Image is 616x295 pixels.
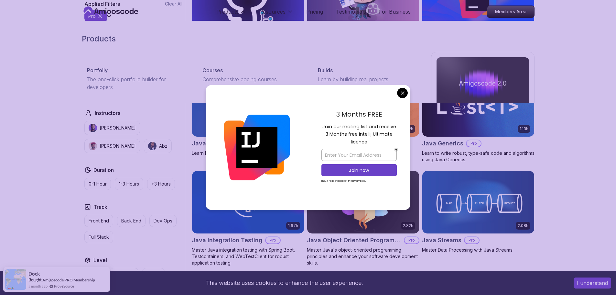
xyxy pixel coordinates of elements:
h2: Java Integration Testing [192,236,263,245]
button: Mid-level [110,268,138,280]
button: Back End [117,215,146,227]
h2: Track [93,203,107,211]
p: Portfolly [87,66,108,74]
a: ProveSource [54,283,74,289]
button: Front End [84,215,113,227]
button: +3 Hours [147,178,175,190]
div: This website uses cookies to enhance the user experience. [5,276,564,290]
button: Products [216,8,246,21]
p: Front End [89,218,109,224]
h2: Level [93,256,107,264]
img: amigoscode 2.0 [437,57,529,109]
button: Senior [142,268,165,280]
p: Pro [266,237,280,244]
img: instructor img [89,142,97,150]
p: Pro [405,237,419,244]
p: Pro [465,237,479,244]
p: Master Data Processing with Java Streams [422,247,535,253]
button: 1-3 Hours [115,178,143,190]
p: [PERSON_NAME] [100,125,136,131]
p: +3 Hours [151,181,171,187]
p: Dev Ops [154,218,172,224]
p: Master Java integration testing with Spring Boot, Testcontainers, and WebTestClient for robust ap... [192,247,304,266]
p: Resources [259,8,286,16]
span: Dock [28,271,40,277]
h2: Java Object Oriented Programming [307,236,401,245]
p: 1-3 Hours [119,181,139,187]
h2: Instructors [95,109,120,117]
a: Java CLI Build card28mJava CLI BuildProLearn how to build a CLI application with Java. [192,74,304,156]
button: Resources [259,8,293,21]
img: Java CLI Build card [192,74,304,137]
button: Full Stack [84,231,113,243]
p: Builds [318,66,333,74]
p: Full Stack [89,234,109,240]
p: 2.82h [403,223,413,228]
p: Master Java's object-oriented programming principles and enhance your software development skills. [307,247,419,266]
a: Java Integration Testing card1.67hNEWJava Integration TestingProMaster Java integration testing w... [192,171,304,267]
button: instructor img[PERSON_NAME] [84,139,140,153]
span: a month ago [28,283,48,289]
p: Products [216,8,239,16]
p: Learn how to build a CLI application with Java. [192,150,304,156]
button: 0-1 Hour [84,178,111,190]
p: Mid-level [114,271,134,277]
button: instructor img[PERSON_NAME] [84,121,140,135]
span: Bought [28,277,42,282]
h2: Products [82,34,535,44]
a: BuildsLearn by building real projects [313,61,423,88]
p: Abz [159,143,168,149]
a: Java Streams card2.08hJava StreamsProMaster Data Processing with Java Streams [422,171,535,254]
img: provesource social proof notification image [5,269,26,290]
p: Learn by building real projects [318,75,418,83]
p: 1.67h [288,223,298,228]
img: Java Generics card [422,74,534,137]
a: amigoscode 2.0 [431,52,535,146]
a: Java Generics card1.13hJava GenericsProLearn to write robust, type-safe code and algorithms using... [422,74,535,163]
button: Accept cookies [574,278,611,289]
h2: Duration [93,166,114,174]
p: Comprehensive coding courses [202,75,302,83]
p: 0-1 Hour [89,181,107,187]
a: Java Object Oriented Programming card2.82hJava Object Oriented ProgrammingProMaster Java's object... [307,171,419,267]
h2: Java Generics [422,139,463,148]
p: The one-click portfolio builder for developers [87,75,187,91]
a: Amigoscode PRO Membership [42,278,95,282]
a: Pricing [306,8,323,16]
p: Members Area [487,6,534,17]
button: Dev Ops [149,215,177,227]
h2: Java Streams [422,236,461,245]
p: Senior [146,271,160,277]
p: Back End [121,218,141,224]
a: PortfollyThe one-click portfolio builder for developers [82,61,192,96]
img: instructor img [148,142,157,150]
p: Courses [202,66,223,74]
img: instructor img [89,124,97,132]
a: Testimonials [336,8,366,16]
img: Java Integration Testing card [192,171,304,234]
a: Members Area [487,6,535,18]
p: 2.08h [518,223,528,228]
a: CoursesComprehensive coding courses [197,61,308,88]
p: [PERSON_NAME] [100,143,136,149]
button: instructor imgAbz [144,139,172,153]
h2: Java CLI Build [192,139,233,148]
img: Java Streams card [422,171,534,234]
p: Learn to write robust, type-safe code and algorithms using Java Generics. [422,150,535,163]
p: Pro [467,140,481,147]
a: For Business [379,8,411,16]
p: 1.13h [520,126,528,131]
